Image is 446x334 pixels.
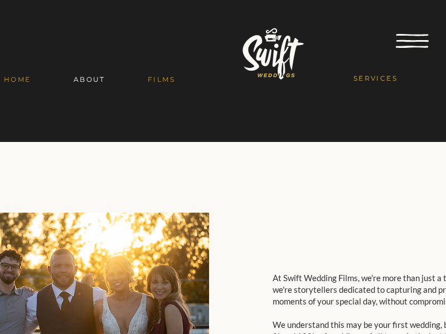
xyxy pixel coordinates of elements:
[74,75,105,83] span: ABOUT
[127,70,196,89] a: FILMS
[52,70,127,89] a: ABOUT
[353,74,397,82] span: SERVICES
[328,68,423,88] a: SERVICES
[4,75,31,83] span: HOME
[148,75,175,83] span: FILMS
[231,18,316,89] img: Wedding Videographer near me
